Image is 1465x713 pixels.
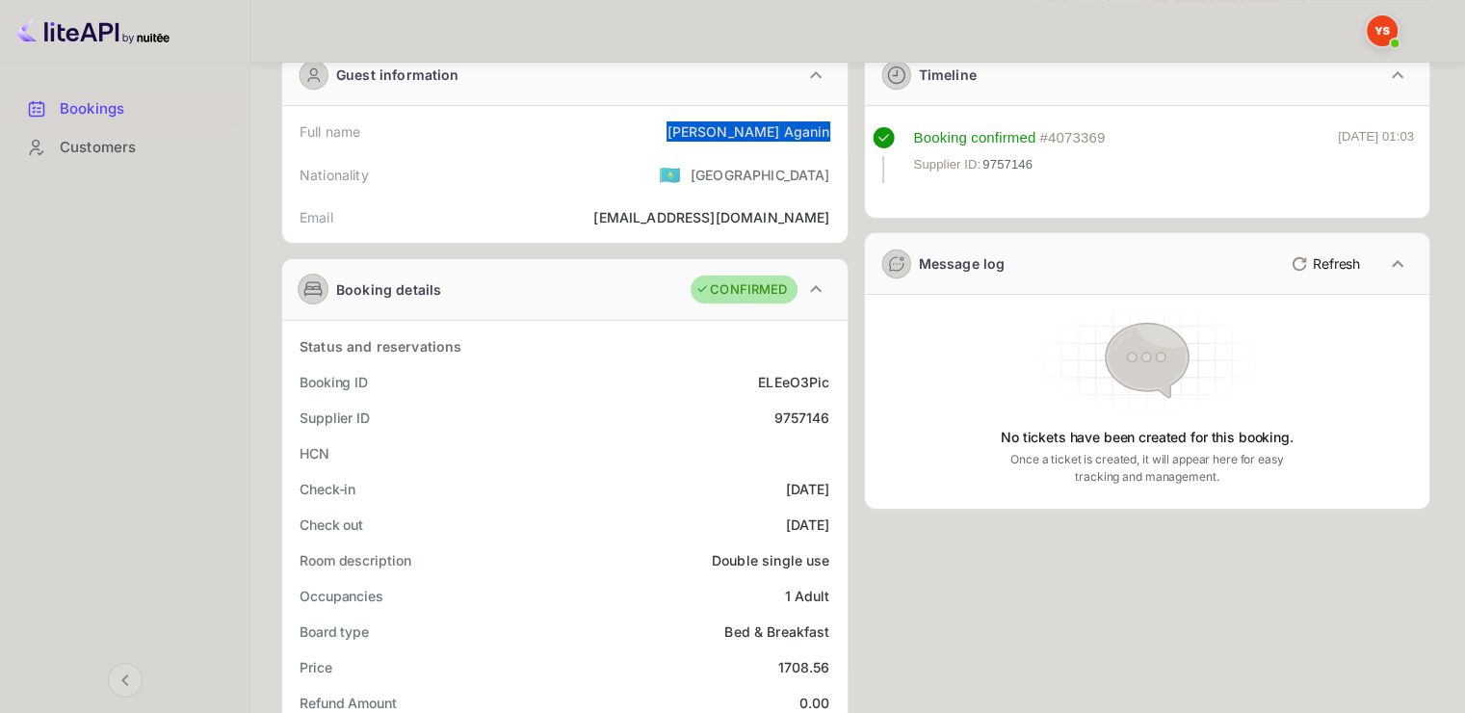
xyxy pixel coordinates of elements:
div: Refund Amount [300,693,397,713]
img: LiteAPI logo [15,15,170,46]
div: Bookings [12,91,238,128]
div: Nationality [300,165,369,185]
div: [PERSON_NAME] Aganin [667,121,829,142]
div: Check-in [300,479,355,499]
a: Bookings [12,91,238,126]
button: Refresh [1280,249,1368,279]
div: 9757146 [773,408,829,428]
div: Supplier ID [300,408,370,428]
div: Room description [300,550,410,570]
div: Customers [60,137,228,159]
div: ELEeO3Pic [758,372,829,392]
div: Board type [300,621,369,642]
span: Supplier ID: [914,155,981,174]
div: Check out [300,515,363,535]
button: Collapse navigation [108,663,143,698]
div: HCN [300,443,329,463]
div: Bed & Breakfast [724,621,829,642]
div: Booking ID [300,372,368,392]
div: Message log [919,253,1006,274]
div: Full name [300,121,360,142]
div: 1 Adult [784,586,829,606]
div: Customers [12,129,238,167]
div: Timeline [919,65,977,85]
div: [GEOGRAPHIC_DATA] [691,165,830,185]
div: Occupancies [300,586,383,606]
div: 0.00 [799,693,830,713]
div: Bookings [60,98,228,120]
div: CONFIRMED [695,280,787,300]
p: Refresh [1313,253,1360,274]
p: Once a ticket is created, it will appear here for easy tracking and management. [996,451,1298,486]
img: Yandex Support [1367,15,1398,46]
div: [EMAIL_ADDRESS][DOMAIN_NAME] [593,207,829,227]
div: Double single use [712,550,830,570]
p: No tickets have been created for this booking. [1001,428,1294,447]
div: Status and reservations [300,336,461,356]
span: 9757146 [982,155,1033,174]
div: Guest information [336,65,459,85]
div: # 4073369 [1039,127,1105,149]
div: Price [300,657,332,677]
div: [DATE] [786,515,830,535]
span: United States [659,157,681,192]
div: Booking details [336,279,441,300]
a: Customers [12,129,238,165]
div: 1708.56 [777,657,829,677]
div: Booking confirmed [914,127,1036,149]
div: [DATE] 01:03 [1338,127,1414,183]
div: Email [300,207,333,227]
div: [DATE] [786,479,830,499]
